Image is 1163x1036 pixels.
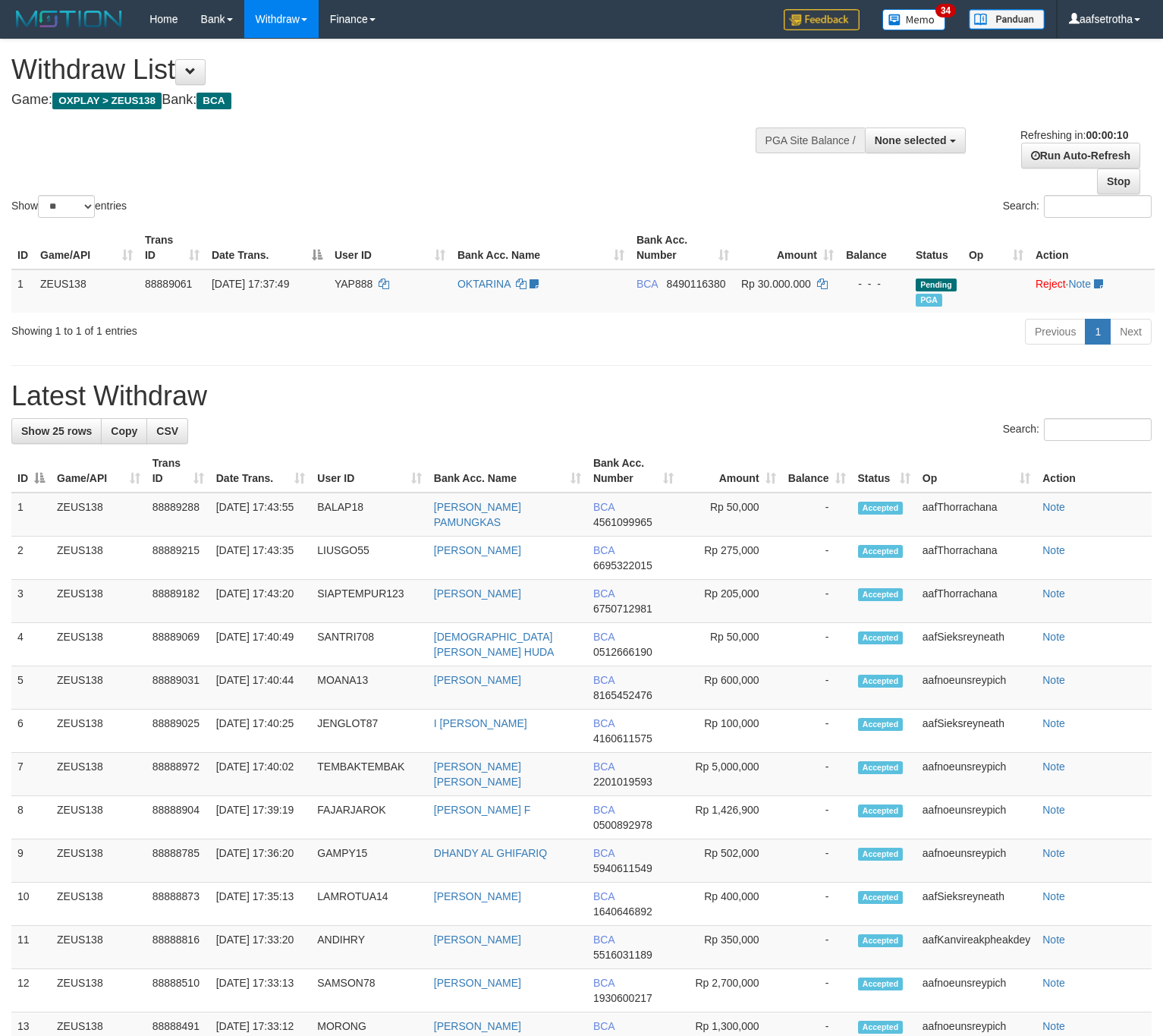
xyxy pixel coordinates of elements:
th: Bank Acc. Name: activate to sort column ascending [451,226,630,269]
a: [PERSON_NAME] PAMUNGKAS [434,501,521,528]
a: [PERSON_NAME] [434,674,521,686]
span: Copy 8165452476 to clipboard [593,689,652,701]
td: 88888510 [146,969,210,1012]
span: BCA [637,278,658,290]
strong: 00:00:10 [1086,129,1128,141]
th: Bank Acc. Number: activate to sort column ascending [587,449,680,493]
td: 2 [11,537,51,580]
span: CSV [156,425,178,437]
td: 1 [11,493,51,537]
span: Accepted [858,1021,904,1034]
td: 88889031 [146,666,210,710]
span: Rp 30.000.000 [741,278,811,290]
span: Pending [916,279,957,291]
td: 88888904 [146,796,210,839]
span: Show 25 rows [21,425,92,437]
a: [PERSON_NAME] F [434,804,531,816]
td: 1 [11,269,34,313]
td: Rp 2,700,000 [680,969,782,1012]
span: BCA [196,93,231,109]
td: [DATE] 17:40:25 [210,710,312,753]
td: SIAPTEMPUR123 [311,580,428,623]
a: [PERSON_NAME] [434,977,521,989]
td: ZEUS138 [51,839,146,883]
td: ANDIHRY [311,926,428,969]
td: aafnoeunsreypich [916,753,1036,796]
a: Note [1042,717,1065,729]
td: Rp 100,000 [680,710,782,753]
td: aafKanvireakpheakdey [916,926,1036,969]
span: Copy 4561099965 to clipboard [593,516,652,528]
td: aafThorrachana [916,580,1036,623]
th: ID [11,226,34,269]
th: Action [1036,449,1152,493]
td: TEMBAKTEMBAK [311,753,428,796]
td: - [782,537,852,580]
a: DHANDY AL GHIFARIQ [434,847,547,859]
a: [PERSON_NAME] [434,890,521,902]
span: 88889061 [145,278,192,290]
span: [DATE] 17:37:49 [212,278,289,290]
a: Note [1042,631,1065,643]
a: OKTARINA [457,278,511,290]
td: 88888816 [146,926,210,969]
a: Note [1042,934,1065,946]
td: ZEUS138 [51,493,146,537]
span: BCA [593,934,615,946]
th: User ID: activate to sort column ascending [311,449,428,493]
td: [DATE] 17:40:02 [210,753,312,796]
td: ZEUS138 [34,269,139,313]
td: - [782,753,852,796]
td: - [782,883,852,926]
td: 88889182 [146,580,210,623]
span: Accepted [858,675,904,688]
td: ZEUS138 [51,666,146,710]
td: 7 [11,753,51,796]
span: Copy 0512666190 to clipboard [593,646,652,658]
td: aafThorrachana [916,493,1036,537]
th: Status: activate to sort column ascending [852,449,916,493]
a: [PERSON_NAME] [434,544,521,556]
td: 9 [11,839,51,883]
a: [DEMOGRAPHIC_DATA][PERSON_NAME] HUDA [434,631,555,658]
a: Show 25 rows [11,418,102,444]
td: aafSieksreyneath [916,710,1036,753]
span: BCA [593,674,615,686]
a: Run Auto-Refresh [1021,143,1140,168]
span: Accepted [858,718,904,731]
th: Game/API: activate to sort column ascending [34,226,139,269]
td: 88888785 [146,839,210,883]
td: ZEUS138 [51,969,146,1012]
td: - [782,969,852,1012]
td: 10 [11,883,51,926]
span: Accepted [858,631,904,644]
img: Feedback.jpg [784,9,860,30]
td: MOANA13 [311,666,428,710]
a: Copy [101,418,147,444]
td: 88889025 [146,710,210,753]
th: Bank Acc. Name: activate to sort column ascending [428,449,587,493]
td: · [1029,269,1155,313]
th: Balance [840,226,910,269]
div: PGA Site Balance / [756,128,865,153]
td: - [782,710,852,753]
a: Note [1042,847,1065,859]
span: BCA [593,804,615,816]
a: Note [1042,501,1065,513]
span: Accepted [858,934,904,947]
a: Next [1110,319,1152,345]
td: ZEUS138 [51,796,146,839]
span: Accepted [858,588,904,601]
td: [DATE] 17:35:13 [210,883,312,926]
td: Rp 1,426,900 [680,796,782,839]
a: I [PERSON_NAME] [434,717,527,729]
td: 8 [11,796,51,839]
th: Game/API: activate to sort column ascending [51,449,146,493]
td: aafSieksreyneath [916,883,1036,926]
td: JENGLOT87 [311,710,428,753]
th: Status [910,226,963,269]
span: BCA [593,890,615,902]
td: Rp 350,000 [680,926,782,969]
td: aafnoeunsreypich [916,839,1036,883]
th: Date Trans.: activate to sort column descending [206,226,328,269]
